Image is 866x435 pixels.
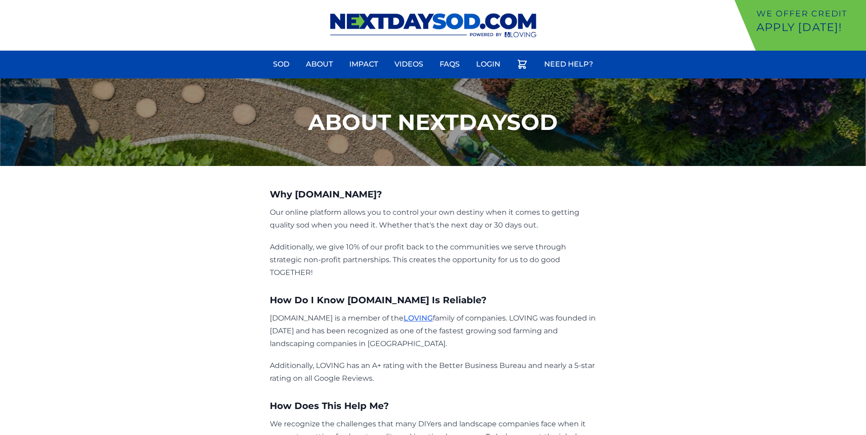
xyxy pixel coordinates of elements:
[270,188,596,201] h3: Why [DOMAIN_NAME]?
[270,399,596,412] h3: How Does This Help Me?
[404,314,433,322] a: LOVING
[270,359,596,385] p: Additionally, LOVING has an A+ rating with the Better Business Bureau and nearly a 5-star rating ...
[308,111,558,133] h1: About NextDaySod
[756,7,862,20] p: We offer Credit
[539,53,598,75] a: Need Help?
[344,53,383,75] a: Impact
[756,20,862,35] p: Apply [DATE]!
[389,53,429,75] a: Videos
[270,241,596,279] p: Additionally, we give 10% of our profit back to the communities we serve through strategic non-pr...
[270,206,596,232] p: Our online platform allows you to control your own destiny when it comes to getting quality sod w...
[270,312,596,350] p: [DOMAIN_NAME] is a member of the family of companies. LOVING was founded in [DATE] and has been r...
[471,53,506,75] a: Login
[434,53,465,75] a: FAQs
[300,53,338,75] a: About
[268,53,295,75] a: Sod
[270,294,596,306] h3: How Do I Know [DOMAIN_NAME] Is Reliable?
